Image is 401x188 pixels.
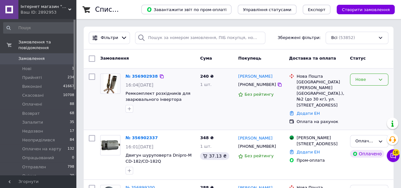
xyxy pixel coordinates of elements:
[126,135,158,140] a: № 356902337
[303,5,331,14] button: Експорт
[22,111,40,116] span: Возврат
[63,84,74,89] span: 41667
[200,56,212,61] span: Cума
[22,173,36,179] span: Очікує
[355,138,375,145] div: Оплачено
[126,82,153,88] span: 16:04[DATE]
[339,35,355,40] span: (53852)
[297,74,345,79] div: Нова Пошта
[72,155,74,161] span: 0
[100,74,120,94] a: Фото товару
[297,158,345,163] div: Пром-оплата
[100,135,120,155] a: Фото товару
[21,10,76,15] div: Ваш ID: 2892953
[22,84,42,89] span: Виконані
[22,155,54,161] span: Опрацьований
[237,142,277,151] div: [PHONE_NUMBER]
[3,22,75,34] input: Пошук
[22,120,43,125] span: Запалити
[200,82,211,87] span: 1 шт.
[95,6,159,13] h1: Список замовлень
[200,74,214,79] span: 240 ₴
[200,135,214,140] span: 348 ₴
[355,76,375,83] div: Нове
[101,35,118,41] span: Фільтри
[104,74,117,94] img: Фото товару
[297,79,345,108] div: [GEOGRAPHIC_DATA] ([PERSON_NAME][GEOGRAPHIC_DATA].), №2 (до 30 кг), ул. [STREET_ADDRESS]
[200,152,229,160] div: 37.13 ₴
[238,74,272,80] a: [PERSON_NAME]
[22,93,44,98] span: Скасовані
[200,144,211,149] span: 1 шт.
[342,7,390,12] span: Створити замовлення
[72,66,74,72] span: 1
[308,7,326,12] span: Експорт
[18,39,76,51] span: Замовлення та повідомлення
[70,101,74,107] span: 88
[278,35,321,41] span: Збережені фільтри:
[68,75,74,81] span: 234
[243,7,291,12] span: Управління статусами
[297,119,345,125] div: Оплата на рахунок
[100,56,129,61] span: Замовлення
[350,56,366,61] span: Статус
[70,128,74,134] span: 17
[126,153,191,164] a: Двигун шуруповерта Dnipro-M CD-182/CD-182Q
[70,111,74,116] span: 68
[244,153,274,158] span: Без рейтингу
[135,32,265,44] input: Пошук за номером замовлення, ПІБ покупця, номером телефону, Email, номером накладної
[141,5,231,14] button: Завантажити звіт по пром-оплаті
[22,137,55,143] span: Неоприділився
[237,81,277,89] div: [PHONE_NUMBER]
[22,101,42,107] span: Оплачені
[238,5,296,14] button: Управління статусами
[126,91,192,107] a: Ремкомплект розхідників для зварювального інвертора (сопло, дифузор, накінечники)
[22,146,61,152] span: Оплачен на карту
[63,93,74,98] span: 10708
[289,56,336,61] span: Доставка та оплата
[331,35,337,41] span: Всі
[392,149,399,156] span: 16
[126,74,158,79] a: № 356902938
[330,7,395,12] a: Створити замовлення
[21,4,68,10] span: Інтернет магазин "МК"
[70,120,74,125] span: 35
[68,146,74,152] span: 132
[238,135,272,141] a: [PERSON_NAME]
[238,56,261,61] span: Покупець
[22,128,43,134] span: Недозвон
[387,149,399,162] button: Чат з покупцем16
[244,92,274,97] span: Без рейтингу
[68,164,74,170] span: 798
[126,144,153,149] span: 16:01[DATE]
[297,150,320,154] a: Додати ЕН
[22,75,42,81] span: Прийняті
[22,164,46,170] span: Отправлен
[297,111,320,116] a: Додати ЕН
[146,7,226,12] span: Завантажити звіт по пром-оплаті
[350,150,384,158] div: Оплачено
[70,173,74,179] span: 20
[18,56,45,62] span: Замовлення
[22,66,31,72] span: Нові
[297,141,345,147] div: [STREET_ADDRESS]
[297,135,345,141] div: [PERSON_NAME]
[70,137,74,143] span: 84
[337,5,395,14] button: Створити замовлення
[100,140,120,150] img: Фото товару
